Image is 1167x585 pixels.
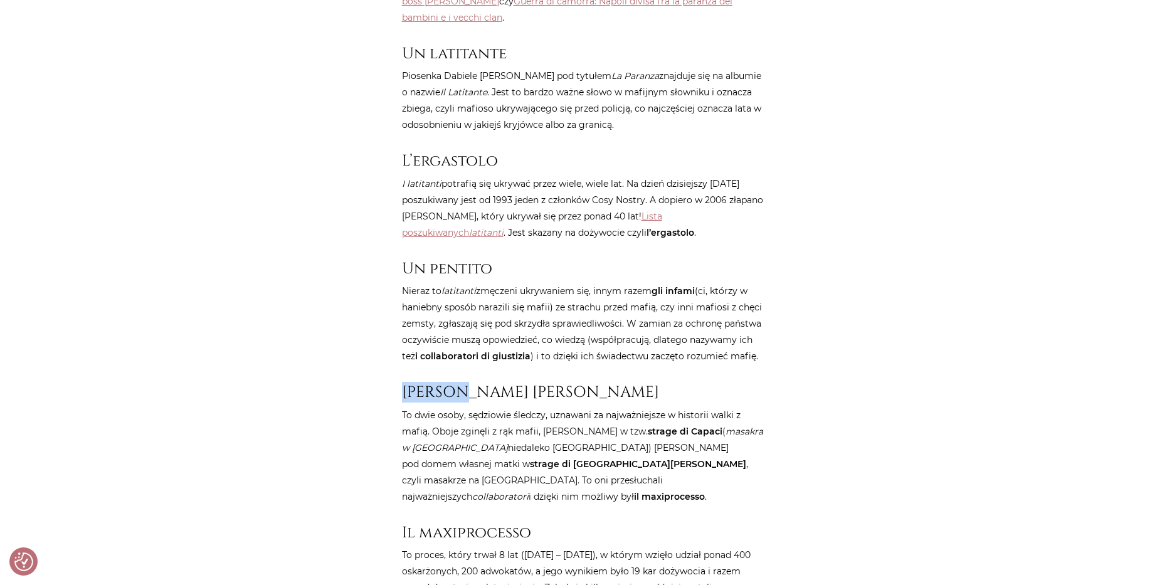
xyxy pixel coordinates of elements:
em: collaboratori [472,491,529,502]
p: potrafią się ukrywać przez wiele, wiele lat. Na dzień dzisiejszy [DATE] poszukiwany jest od 1993 ... [402,176,766,241]
em: La Paranza [611,70,659,82]
em: I latitanti [402,178,441,189]
p: Piosenka Dabiele [PERSON_NAME] pod tytułem znajduje się na albumie o nazwie . Jest to bardzo ważn... [402,68,766,133]
strong: l’ergastolo [647,227,694,238]
h3: L’ergastolo [402,152,766,170]
h3: Un latitante [402,45,766,63]
em: Il Latitante [440,87,487,98]
strong: i collaboratori di giustizia [415,350,531,362]
h3: [PERSON_NAME] [PERSON_NAME] [402,383,766,401]
h3: Il maxiprocesso [402,524,766,542]
em: latitanti [441,285,476,297]
strong: strage di [GEOGRAPHIC_DATA][PERSON_NAME] [530,458,746,470]
p: Nieraz to zmęczeni ukrywaniem się, innym razem (ci, którzy w haniebny sposób narazili się mafii) ... [402,283,766,364]
strong: gli infami [652,285,695,297]
em: latitanti [469,227,504,238]
em: masakra w [GEOGRAPHIC_DATA] [402,426,763,453]
strong: strage di Capaci [648,426,722,437]
p: To dwie osoby, sędziowie śledczy, uznawani za najważniejsze w historii walki z mafią. Oboje zginę... [402,407,766,505]
a: Lista poszukiwanychlatitanti [402,211,662,238]
strong: il maxiprocesso [634,491,705,502]
img: Revisit consent button [14,552,33,571]
button: Preferencje co do zgód [14,552,33,571]
h3: Un pentito [402,260,766,278]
